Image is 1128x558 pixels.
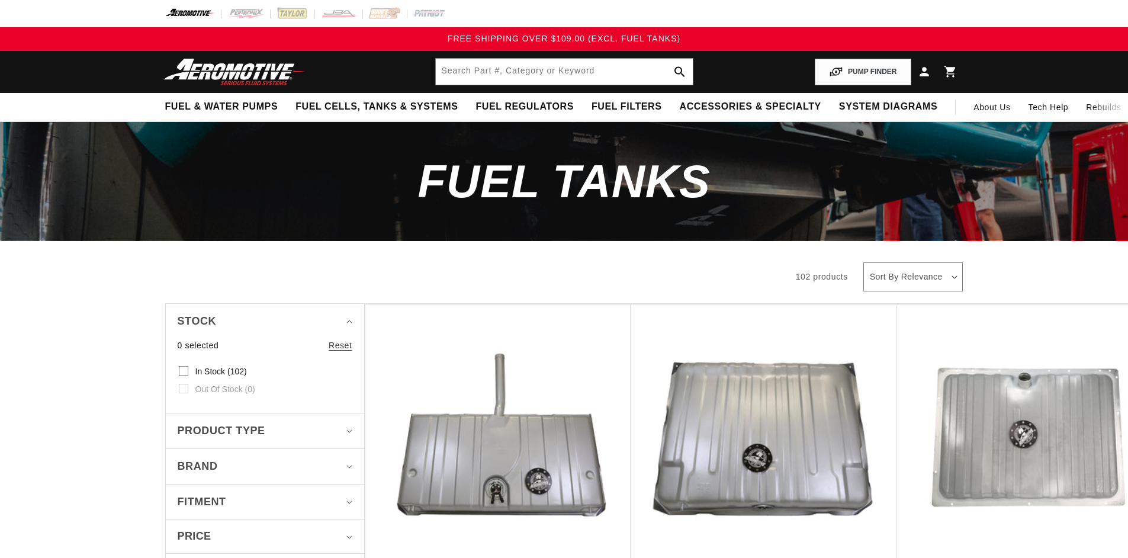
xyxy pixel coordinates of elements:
span: Accessories & Specialty [680,101,821,113]
a: Reset [329,339,352,352]
input: Search by Part Number, Category or Keyword [436,59,693,85]
span: 102 products [796,272,848,281]
summary: Price [178,519,352,553]
summary: Stock (0 selected) [178,304,352,339]
span: In stock (102) [195,366,247,377]
span: Fuel Tanks [418,155,711,207]
span: Out of stock (0) [195,384,255,395]
a: About Us [965,93,1019,121]
span: Fuel Regulators [475,101,573,113]
span: System Diagrams [839,101,937,113]
summary: Fuel & Water Pumps [156,93,287,121]
span: Fuel Filters [592,101,662,113]
span: Brand [178,458,218,475]
span: Fitment [178,493,226,511]
summary: Accessories & Specialty [671,93,830,121]
summary: Fuel Filters [583,93,671,121]
span: Price [178,528,211,544]
span: Fuel Cells, Tanks & Systems [295,101,458,113]
summary: System Diagrams [830,93,946,121]
span: About Us [973,102,1010,112]
span: Tech Help [1029,101,1069,114]
button: search button [667,59,693,85]
span: Fuel & Water Pumps [165,101,278,113]
span: 0 selected [178,339,219,352]
summary: Fuel Cells, Tanks & Systems [287,93,467,121]
span: Rebuilds [1086,101,1121,114]
span: Product type [178,422,265,440]
span: FREE SHIPPING OVER $109.00 (EXCL. FUEL TANKS) [448,34,680,43]
summary: Brand (0 selected) [178,449,352,484]
summary: Product type (0 selected) [178,413,352,448]
summary: Fitment (0 selected) [178,485,352,519]
summary: Fuel Regulators [467,93,582,121]
button: PUMP FINDER [815,59,911,85]
img: Aeromotive [160,58,308,86]
span: Stock [178,313,217,330]
summary: Tech Help [1020,93,1078,121]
